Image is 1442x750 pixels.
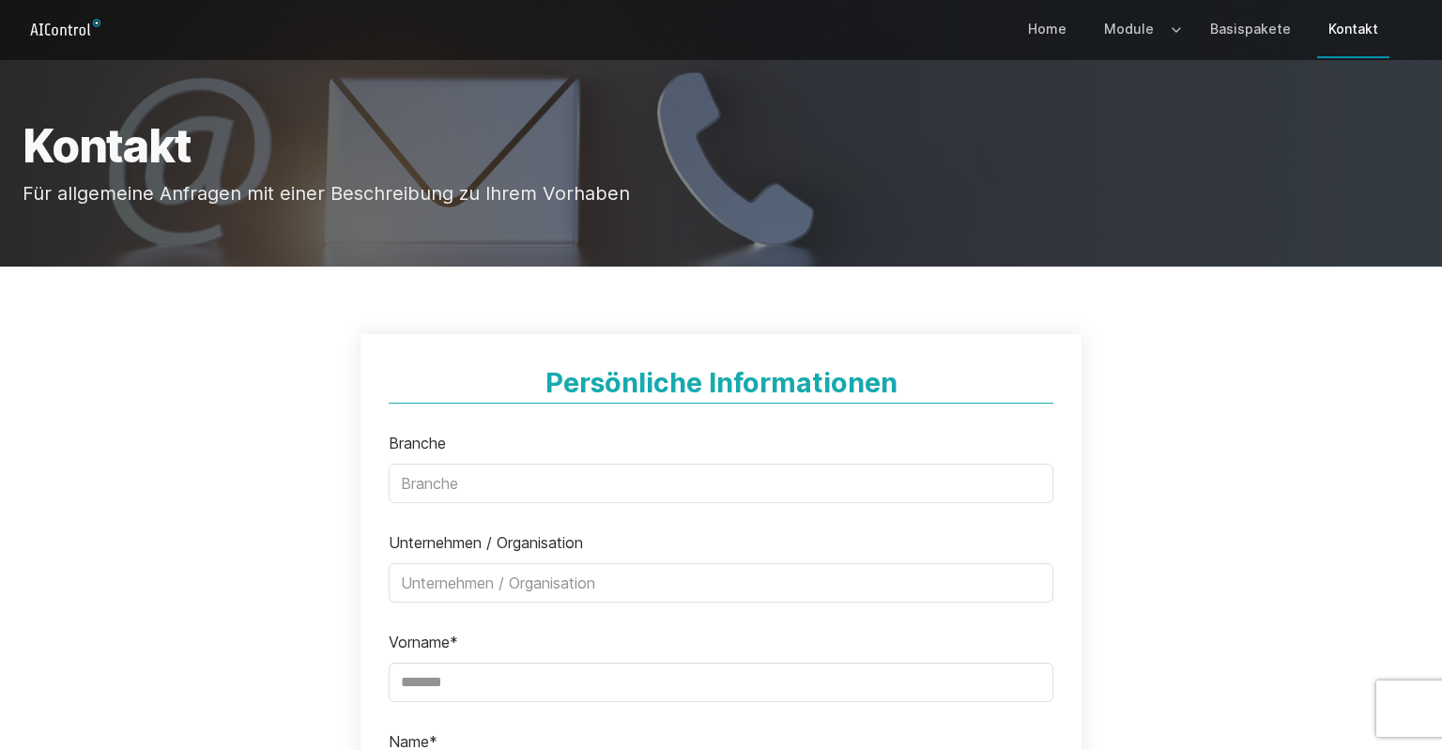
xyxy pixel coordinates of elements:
a: Basispakete [1199,2,1302,56]
a: Kontakt [1317,2,1389,56]
label: Vorname [389,633,458,651]
a: Home [1017,2,1078,56]
label: Branche [389,434,446,452]
input: Branche [389,464,1053,503]
label: Persönliche Informationen [545,366,897,399]
p: Für allgemeine Anfragen mit einer Beschreibung zu Ihrem Vorhaben [23,180,1419,207]
a: Logo [23,13,115,43]
input: Unternehmen / Organisation [389,563,1053,603]
h1: Kontakt [23,124,1419,169]
label: Unternehmen / Organisation [389,533,583,552]
button: Expand / collapse menu [1165,2,1184,56]
a: Module [1093,2,1165,56]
